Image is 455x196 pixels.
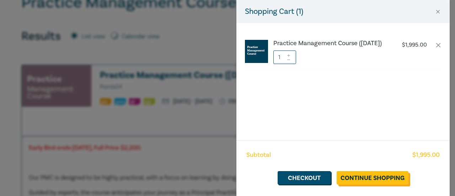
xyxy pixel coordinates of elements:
[435,9,441,15] button: Close
[337,171,408,185] a: Continue Shopping
[245,6,303,17] h5: Shopping Cart ( 1 )
[402,42,427,48] p: $ 1,995.00
[278,171,331,185] a: Checkout
[245,40,268,63] img: Practice%20Management%20Course.jpg
[273,51,296,64] input: 1
[273,40,391,47] a: Practice Management Course ([DATE])
[246,150,271,160] span: Subtotal
[412,150,440,160] span: $ 1,995.00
